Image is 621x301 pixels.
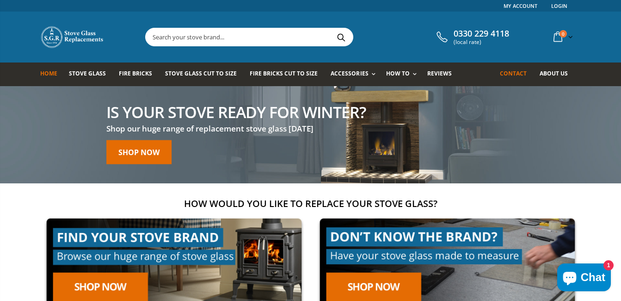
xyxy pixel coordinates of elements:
span: About us [540,69,568,77]
a: Stove Glass [69,63,113,86]
a: About us [540,63,575,86]
input: Search your stove brand... [146,28,456,46]
img: Stove Glass Replacement [40,25,105,49]
a: Reviews [427,63,459,86]
span: Accessories [331,69,368,77]
span: Stove Glass Cut To Size [165,69,237,77]
h2: Is your stove ready for winter? [106,104,366,119]
span: (local rate) [454,39,509,45]
a: Contact [500,63,534,86]
a: Accessories [331,63,380,86]
span: Reviews [427,69,452,77]
span: 0 [560,30,567,38]
a: Shop now [106,140,172,164]
a: How To [386,63,421,86]
span: Fire Bricks [119,69,152,77]
h2: How would you like to replace your stove glass? [40,197,581,210]
a: Fire Bricks Cut To Size [250,63,325,86]
a: 0 [550,28,575,46]
a: Fire Bricks [119,63,159,86]
a: Stove Glass Cut To Size [165,63,244,86]
span: Fire Bricks Cut To Size [250,69,318,77]
a: 0330 229 4118 (local rate) [434,29,509,45]
span: 0330 229 4118 [454,29,509,39]
inbox-online-store-chat: Shopify online store chat [554,263,614,294]
span: Stove Glass [69,69,106,77]
a: Home [40,63,64,86]
span: How To [386,69,410,77]
span: Contact [500,69,527,77]
span: Home [40,69,57,77]
button: Search [331,28,352,46]
h3: Shop our huge range of replacement stove glass [DATE] [106,123,366,134]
